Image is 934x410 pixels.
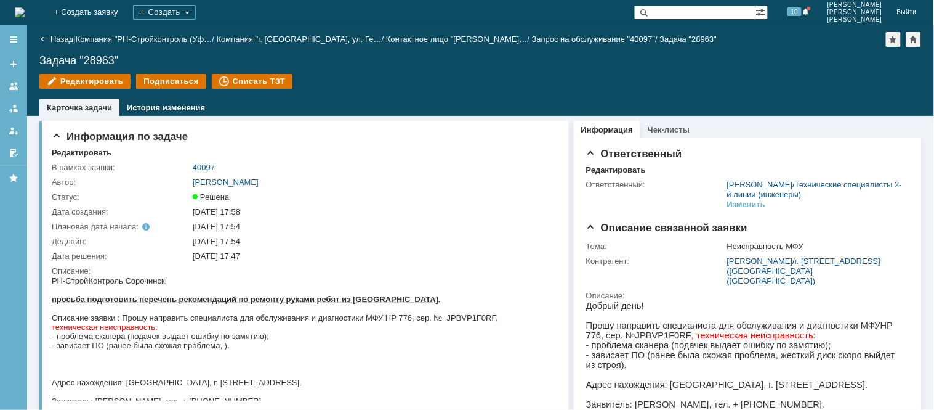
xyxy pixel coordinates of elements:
[52,237,190,247] div: Дедлайн:
[294,20,307,30] span: HP
[39,54,922,67] div: Задача "28963"
[727,256,793,266] a: [PERSON_NAME]
[727,256,881,285] a: г. [STREET_ADDRESS] ([GEOGRAPHIC_DATA] ([GEOGRAPHIC_DATA])
[532,35,656,44] a: Запрос на обслуживание "40097"
[193,192,229,202] span: Решена
[586,148,682,160] span: Ответственный
[827,9,882,16] span: [PERSON_NAME]
[217,35,382,44] a: Компания "г. [GEOGRAPHIC_DATA], ул. Ге…
[47,207,57,218] span: @
[193,163,215,172] a: 40097
[727,242,904,252] div: Неисправность МФУ
[906,32,921,47] div: Сделать домашней страницей
[76,35,212,44] a: Компания "РН-Стройконтроль (Уф…
[755,6,768,17] span: Расширенный поиск
[727,180,793,189] a: [PERSON_NAME]
[4,121,23,141] a: Мои заявки
[52,178,190,187] div: Автор:
[586,165,646,175] div: Редактировать
[57,207,84,218] span: rosneft
[76,35,217,44] div: /
[581,125,633,134] a: Информация
[50,35,73,44] a: Назад
[444,37,446,46] span: ,
[52,163,190,173] div: В рамках заявки:
[727,180,904,200] div: /
[52,207,190,217] div: Дата создания:
[180,158,241,168] span: С Уважением,
[586,242,725,252] div: Тема:
[60,218,65,228] span: 8
[133,5,196,20] div: Создать
[660,35,717,44] div: Задача "28963"
[193,207,552,217] div: [DATE] 17:58
[78,218,101,228] span: 68 66
[586,222,747,234] span: Описание связанной заявки
[827,16,882,23] span: [PERSON_NAME]
[65,218,75,228] span: 00
[386,35,532,44] div: /
[193,222,552,232] div: [DATE] 17:54
[886,32,901,47] div: Добавить в избранное
[4,54,23,74] a: Создать заявку
[52,252,190,261] div: Дата решения:
[73,34,75,43] div: |
[52,131,188,142] span: Информация по задаче
[3,218,60,228] span: сот.+ 7 (922)
[52,222,175,232] div: Плановая дата начала:
[4,99,23,118] a: Заявки в моей ответственности
[127,103,205,112] a: История изменения
[52,148,111,158] div: Редактировать
[787,7,802,16] span: 10
[193,178,259,187] a: [PERSON_NAME]
[532,35,660,44] div: /
[49,30,105,39] span: JPBVP1F0RF
[52,192,190,202] div: Статус:
[15,7,25,17] img: logo
[105,30,230,39] span: , техническая неисправность:
[586,256,725,266] div: Контрагент:
[217,35,386,44] div: /
[52,266,554,276] div: Описание:
[386,35,528,44] a: Контактное лицо "[PERSON_NAME]…
[84,207,95,218] span: .ru
[193,252,552,261] div: [DATE] 17:47
[727,256,904,286] div: /
[4,143,23,163] a: Мои согласования
[727,180,902,199] a: Технические специалисты 2-й линии (инженеры)
[193,237,552,247] div: [DATE] 17:54
[827,1,882,9] span: [PERSON_NAME]
[586,180,725,190] div: Ответственный:
[15,7,25,17] a: Перейти на домашнюю страницу
[47,103,112,112] a: Карточка задачи
[586,291,906,301] div: Описание:
[4,76,23,96] a: Заявки на командах
[648,125,690,134] a: Чек-листы
[727,200,766,210] div: Изменить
